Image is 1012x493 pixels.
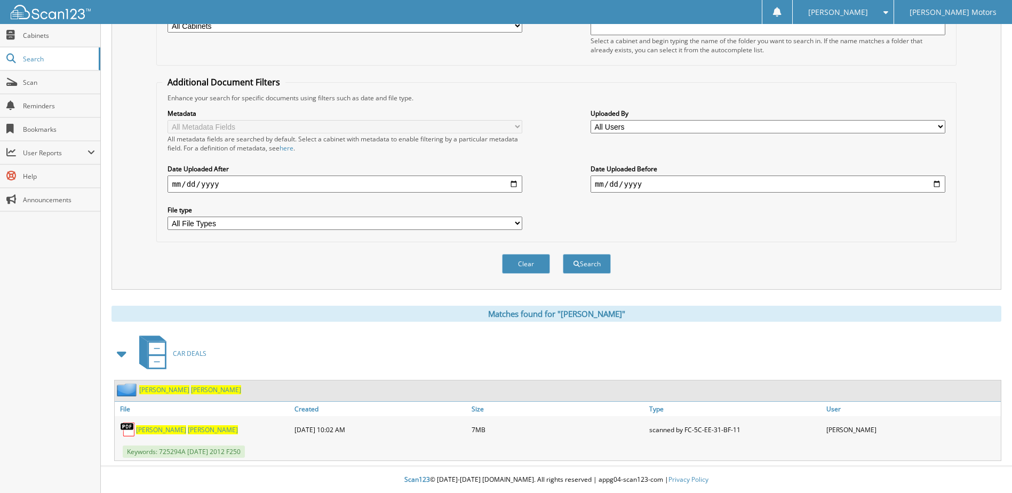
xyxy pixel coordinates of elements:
img: PDF.png [120,422,136,438]
legend: Additional Document Filters [162,76,285,88]
span: Search [23,54,93,63]
span: [PERSON_NAME] [188,425,238,434]
a: here [280,144,293,153]
span: User Reports [23,148,87,157]
div: Select a cabinet and begin typing the name of the folder you want to search in. If the name match... [591,36,945,54]
img: scan123-logo-white.svg [11,5,91,19]
a: Type [647,402,824,416]
div: [PERSON_NAME] [824,419,1001,440]
span: CAR DEALS [173,349,206,358]
div: Enhance your search for specific documents using filters such as date and file type. [162,93,950,102]
a: Privacy Policy [668,475,708,484]
img: folder2.png [117,383,139,396]
span: Bookmarks [23,125,95,134]
input: start [168,176,522,193]
a: File [115,402,292,416]
a: [PERSON_NAME] [PERSON_NAME] [136,425,238,434]
div: 7MB [469,419,646,440]
span: [PERSON_NAME] Motors [910,9,997,15]
label: Date Uploaded Before [591,164,945,173]
input: end [591,176,945,193]
span: [PERSON_NAME] [139,385,189,394]
a: Size [469,402,646,416]
a: Created [292,402,469,416]
span: Help [23,172,95,181]
label: Date Uploaded After [168,164,522,173]
span: Scan123 [404,475,430,484]
a: CAR DEALS [133,332,206,375]
button: Clear [502,254,550,274]
span: Cabinets [23,31,95,40]
label: Uploaded By [591,109,945,118]
div: scanned by FC-5C-EE-31-BF-11 [647,419,824,440]
a: User [824,402,1001,416]
button: Search [563,254,611,274]
span: [PERSON_NAME] [136,425,186,434]
label: Metadata [168,109,522,118]
span: Reminders [23,101,95,110]
span: [PERSON_NAME] [808,9,868,15]
div: All metadata fields are searched by default. Select a cabinet with metadata to enable filtering b... [168,134,522,153]
span: Announcements [23,195,95,204]
span: Keywords: 725294A [DATE] 2012 F250 [123,446,245,458]
span: [PERSON_NAME] [191,385,241,394]
div: [DATE] 10:02 AM [292,419,469,440]
div: Matches found for "[PERSON_NAME]" [111,306,1001,322]
label: File type [168,205,522,214]
div: © [DATE]-[DATE] [DOMAIN_NAME]. All rights reserved | appg04-scan123-com | [101,467,1012,493]
span: Scan [23,78,95,87]
iframe: Chat Widget [959,442,1012,493]
a: [PERSON_NAME] [PERSON_NAME] [139,385,241,394]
